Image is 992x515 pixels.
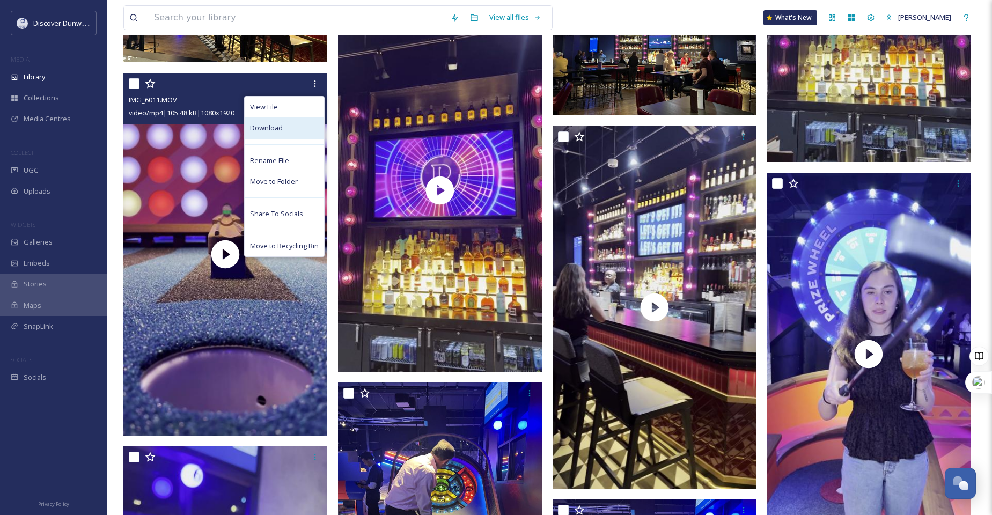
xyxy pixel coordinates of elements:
[250,209,303,219] span: Share To Socials
[38,501,69,507] span: Privacy Policy
[945,468,976,499] button: Open Chat
[24,321,53,332] span: SnapLink
[250,156,289,166] span: Rename File
[763,10,817,25] a: What's New
[33,18,98,28] span: Discover Dunwoody
[11,149,34,157] span: COLLECT
[24,93,59,103] span: Collections
[11,356,32,364] span: SOCIALS
[24,300,41,311] span: Maps
[24,114,71,124] span: Media Centres
[250,241,319,251] span: Move to Recycling Bin
[24,72,45,82] span: Library
[129,108,234,117] span: video/mp4 | 105.48 kB | 1080 x 1920
[17,18,28,28] img: 696246f7-25b9-4a35-beec-0db6f57a4831.png
[11,55,30,63] span: MEDIA
[24,237,53,247] span: Galleries
[250,176,298,187] span: Move to Folder
[250,102,278,112] span: View File
[24,279,47,289] span: Stories
[123,73,327,436] img: thumbnail
[250,123,283,133] span: Download
[24,372,46,382] span: Socials
[149,6,445,30] input: Search your library
[24,258,50,268] span: Embeds
[24,165,38,175] span: UGC
[24,186,50,196] span: Uploads
[484,7,547,28] a: View all files
[338,9,542,372] img: thumbnail
[880,7,957,28] a: [PERSON_NAME]
[553,126,756,489] img: thumbnail
[129,95,177,105] span: IMG_6011.MOV
[11,220,35,229] span: WIDGETS
[38,497,69,510] a: Privacy Policy
[898,12,951,22] span: [PERSON_NAME]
